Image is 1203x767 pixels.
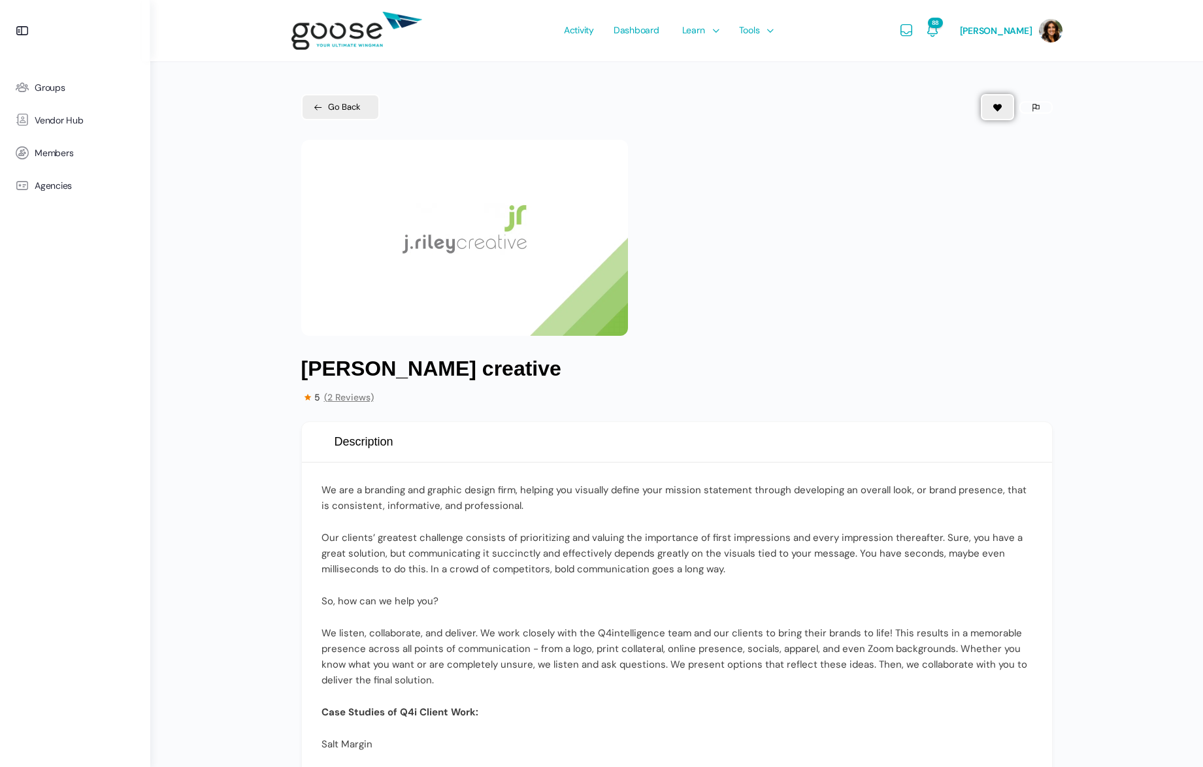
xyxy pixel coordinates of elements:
[335,435,393,449] span: Description
[321,530,1032,577] p: Our clients’ greatest challenge consists of prioritizing and valuing the importance of first impr...
[7,71,144,104] a: Groups
[301,355,561,383] h1: [PERSON_NAME] creative
[35,180,72,191] span: Agencies
[910,604,1203,767] iframe: Chat Widget
[301,94,380,120] a: Go Back
[7,104,144,137] a: Vendor Hub
[960,25,1032,37] span: [PERSON_NAME]
[301,140,1053,336] div: 1 / 1
[981,94,1014,120] button: Add to Favorite Button
[928,18,943,28] span: 88
[35,115,84,126] span: Vendor Hub
[35,148,73,159] span: Members
[321,482,1032,514] p: We are a branding and graphic design firm, helping you visually define your mission statement thr...
[324,393,374,402] span: (2 Reviews)
[301,140,628,336] img: j.rileycreative
[321,706,478,719] strong: Case Studies of Q4i Client Work:
[7,137,144,169] a: Members
[321,625,1032,688] p: We listen, collaborate, and deliver. We work closely with the Q4intelligence team and our clients...
[321,593,1032,609] p: So, how can we help you?
[7,169,144,202] a: Agencies
[35,82,65,93] span: Groups
[301,393,374,402] span: 5
[328,101,361,114] span: Go Back
[321,738,372,751] a: Salt Margin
